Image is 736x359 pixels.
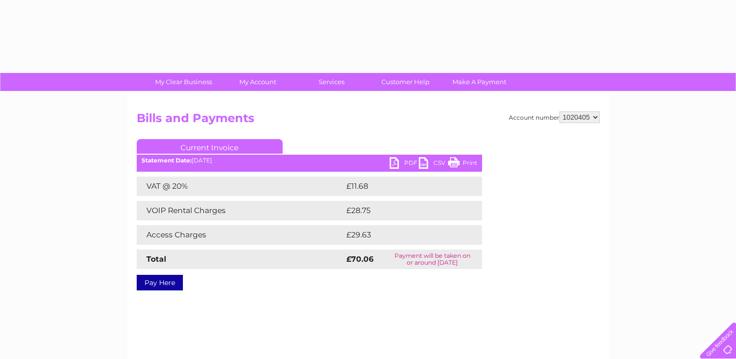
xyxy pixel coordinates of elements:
td: Payment will be taken on or around [DATE] [383,250,482,269]
td: VAT @ 20% [137,177,344,196]
b: Statement Date: [142,157,192,164]
a: PDF [390,157,419,171]
h2: Bills and Payments [137,111,600,130]
a: Current Invoice [137,139,283,154]
a: Print [448,157,477,171]
td: £11.68 [344,177,461,196]
td: £29.63 [344,225,463,245]
td: VOIP Rental Charges [137,201,344,220]
div: Account number [509,111,600,123]
td: £28.75 [344,201,462,220]
a: CSV [419,157,448,171]
a: My Account [217,73,298,91]
a: Make A Payment [439,73,520,91]
td: Access Charges [137,225,344,245]
a: Pay Here [137,275,183,290]
strong: £70.06 [346,254,374,264]
a: My Clear Business [144,73,224,91]
a: Customer Help [365,73,446,91]
a: Services [291,73,372,91]
div: [DATE] [137,157,482,164]
strong: Total [146,254,166,264]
